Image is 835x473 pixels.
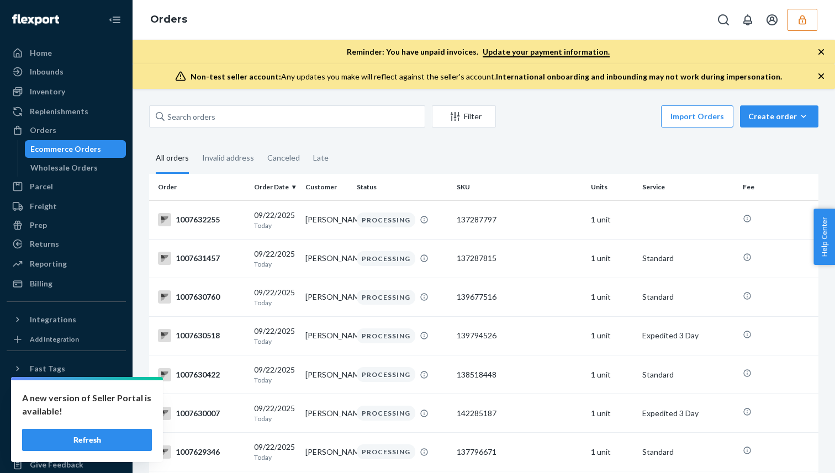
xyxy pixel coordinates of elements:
[457,214,582,225] div: 137287797
[158,252,245,265] div: 1007631457
[737,9,759,31] button: Open notifications
[357,406,415,421] div: PROCESSING
[642,369,734,380] p: Standard
[7,360,126,378] button: Fast Tags
[586,278,638,316] td: 1 unit
[30,86,65,97] div: Inventory
[7,255,126,273] a: Reporting
[642,330,734,341] p: Expedited 3 Day
[7,63,126,81] a: Inbounds
[457,330,582,341] div: 139794526
[30,459,83,470] div: Give Feedback
[357,290,415,305] div: PROCESSING
[12,14,59,25] img: Flexport logo
[250,174,301,200] th: Order Date
[712,9,734,31] button: Open Search Box
[813,209,835,265] button: Help Center
[357,251,415,266] div: PROCESSING
[104,9,126,31] button: Close Navigation
[496,72,782,81] span: International onboarding and inbounding may not work during impersonation.
[457,447,582,458] div: 137796671
[7,418,126,436] a: Talk to Support
[158,368,245,381] div: 1007630422
[156,144,189,174] div: All orders
[267,144,300,172] div: Canceled
[457,291,582,302] div: 139677516
[158,407,245,420] div: 1007630007
[254,298,297,307] p: Today
[638,174,738,200] th: Service
[642,408,734,419] p: Expedited 3 Day
[158,329,245,342] div: 1007630518
[301,239,352,278] td: [PERSON_NAME]
[661,105,733,127] button: Import Orders
[347,46,610,57] p: Reminder: You have unpaid invoices.
[254,287,297,307] div: 09/22/2025
[457,253,582,264] div: 137287815
[30,125,56,136] div: Orders
[7,178,126,195] a: Parcel
[7,44,126,62] a: Home
[254,221,297,230] p: Today
[254,259,297,269] p: Today
[7,311,126,328] button: Integrations
[158,290,245,304] div: 1007630760
[586,355,638,394] td: 1 unit
[586,239,638,278] td: 1 unit
[357,367,415,382] div: PROCESSING
[158,213,245,226] div: 1007632255
[30,258,67,269] div: Reporting
[457,369,582,380] div: 138518448
[30,144,101,155] div: Ecommerce Orders
[738,174,818,200] th: Fee
[7,216,126,234] a: Prep
[7,275,126,293] a: Billing
[357,212,415,227] div: PROCESSING
[301,278,352,316] td: [PERSON_NAME]
[254,364,297,385] div: 09/22/2025
[352,174,453,200] th: Status
[254,326,297,346] div: 09/22/2025
[301,433,352,471] td: [PERSON_NAME]
[452,174,586,200] th: SKU
[7,437,126,455] a: Help Center
[254,337,297,346] p: Today
[740,105,818,127] button: Create order
[191,72,281,81] span: Non-test seller account:
[7,83,126,100] a: Inventory
[7,235,126,253] a: Returns
[586,316,638,355] td: 1 unit
[313,144,329,172] div: Late
[586,174,638,200] th: Units
[22,391,152,418] p: A new version of Seller Portal is available!
[254,453,297,462] p: Today
[254,210,297,230] div: 09/22/2025
[141,4,196,36] ol: breadcrumbs
[586,200,638,239] td: 1 unit
[30,66,64,77] div: Inbounds
[254,414,297,423] p: Today
[642,447,734,458] p: Standard
[642,253,734,264] p: Standard
[7,382,126,395] a: Add Fast Tag
[30,314,76,325] div: Integrations
[254,248,297,269] div: 09/22/2025
[158,445,245,459] div: 1007629346
[254,403,297,423] div: 09/22/2025
[30,220,47,231] div: Prep
[761,9,783,31] button: Open account menu
[642,291,734,302] p: Standard
[30,106,88,117] div: Replenishments
[7,121,126,139] a: Orders
[254,375,297,385] p: Today
[30,181,53,192] div: Parcel
[7,333,126,346] a: Add Integration
[30,334,79,344] div: Add Integration
[586,433,638,471] td: 1 unit
[30,238,59,249] div: Returns
[149,105,425,127] input: Search orders
[301,355,352,394] td: [PERSON_NAME]
[254,442,297,462] div: 09/22/2025
[457,408,582,419] div: 142285187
